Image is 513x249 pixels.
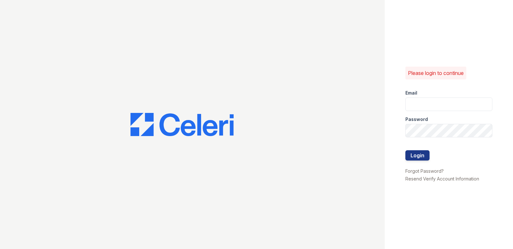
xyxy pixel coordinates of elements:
[405,90,417,96] label: Email
[405,168,444,174] a: Forgot Password?
[405,176,479,181] a: Resend Verify Account Information
[405,116,428,123] label: Password
[408,69,464,77] p: Please login to continue
[405,150,430,161] button: Login
[131,113,234,136] img: CE_Logo_Blue-a8612792a0a2168367f1c8372b55b34899dd931a85d93a1a3d3e32e68fde9ad4.png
